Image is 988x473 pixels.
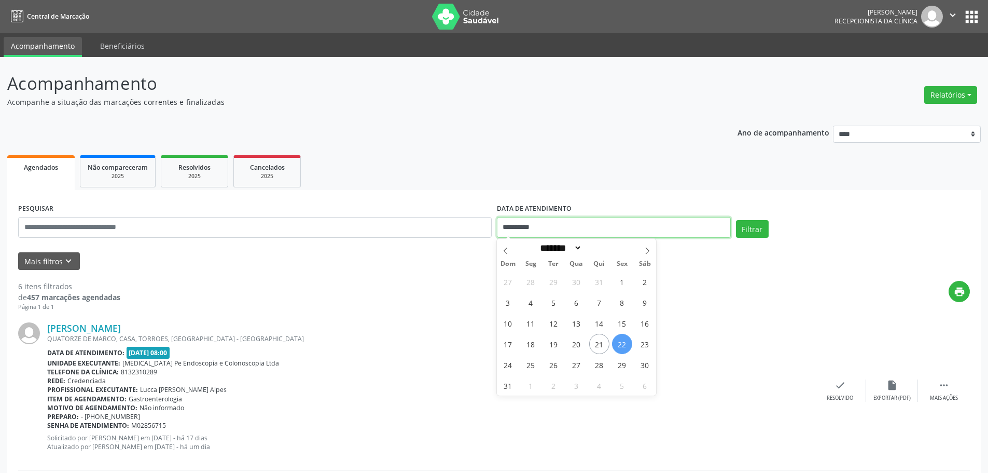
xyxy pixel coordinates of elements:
div: 6 itens filtrados [18,281,120,292]
button: print [949,281,970,302]
span: Agosto 25, 2025 [521,355,541,375]
span: Gastroenterologia [129,395,182,403]
b: Rede: [47,376,65,385]
span: Setembro 6, 2025 [635,375,655,396]
div: 2025 [169,172,220,180]
b: Motivo de agendamento: [47,403,137,412]
button:  [943,6,963,28]
span: Qua [565,261,588,267]
span: Setembro 1, 2025 [521,375,541,396]
b: Senha de atendimento: [47,421,129,430]
span: Agosto 22, 2025 [612,334,632,354]
input: Year [582,242,616,253]
span: Agosto 16, 2025 [635,313,655,333]
span: Setembro 5, 2025 [612,375,632,396]
select: Month [537,242,582,253]
span: Não informado [140,403,184,412]
img: img [18,322,40,344]
span: Agosto 18, 2025 [521,334,541,354]
span: Ter [542,261,565,267]
span: Agosto 28, 2025 [589,355,609,375]
span: Setembro 2, 2025 [544,375,564,396]
span: Agosto 14, 2025 [589,313,609,333]
span: M02856715 [131,421,166,430]
span: Julho 28, 2025 [521,272,541,292]
span: Agosto 20, 2025 [566,334,587,354]
span: Agosto 17, 2025 [498,334,518,354]
span: Agosto 21, 2025 [589,334,609,354]
span: Agosto 23, 2025 [635,334,655,354]
div: 2025 [88,172,148,180]
label: DATA DE ATENDIMENTO [497,201,572,217]
span: Agosto 5, 2025 [544,292,564,313]
span: Agosto 29, 2025 [612,355,632,375]
span: Agosto 13, 2025 [566,313,587,333]
span: Julho 30, 2025 [566,272,587,292]
img: img [921,6,943,28]
div: 2025 [241,172,293,180]
span: Sex [610,261,633,267]
span: Agosto 26, 2025 [544,355,564,375]
i:  [947,9,958,21]
span: Agosto 31, 2025 [498,375,518,396]
i: check [834,380,846,391]
span: Julho 31, 2025 [589,272,609,292]
span: Agosto 11, 2025 [521,313,541,333]
p: Solicitado por [PERSON_NAME] em [DATE] - há 17 dias Atualizado por [PERSON_NAME] em [DATE] - há u... [47,434,814,451]
i:  [938,380,950,391]
strong: 457 marcações agendadas [27,292,120,302]
button: apps [963,8,981,26]
span: Qui [588,261,610,267]
span: Não compareceram [88,163,148,172]
span: Agosto 12, 2025 [544,313,564,333]
span: Julho 29, 2025 [544,272,564,292]
span: Agosto 1, 2025 [612,272,632,292]
span: Seg [519,261,542,267]
a: [PERSON_NAME] [47,322,121,334]
b: Item de agendamento: [47,395,127,403]
span: [DATE] 08:00 [127,347,170,359]
span: Agosto 19, 2025 [544,334,564,354]
span: Agosto 27, 2025 [566,355,587,375]
span: Agosto 9, 2025 [635,292,655,313]
div: Exportar (PDF) [873,395,911,402]
a: Beneficiários [93,37,152,55]
div: [PERSON_NAME] [834,8,917,17]
span: Agosto 3, 2025 [498,292,518,313]
div: Resolvido [827,395,853,402]
span: Sáb [633,261,656,267]
span: Resolvidos [178,163,211,172]
i: print [954,286,965,298]
span: Agosto 8, 2025 [612,292,632,313]
b: Profissional executante: [47,385,138,394]
span: Agosto 15, 2025 [612,313,632,333]
div: de [18,292,120,303]
label: PESQUISAR [18,201,53,217]
span: Setembro 4, 2025 [589,375,609,396]
span: Dom [497,261,520,267]
span: Agosto 6, 2025 [566,292,587,313]
span: 8132310289 [121,368,157,376]
div: Página 1 de 1 [18,303,120,312]
span: Agosto 2, 2025 [635,272,655,292]
b: Data de atendimento: [47,348,124,357]
span: Agosto 24, 2025 [498,355,518,375]
span: Agosto 30, 2025 [635,355,655,375]
span: Central de Marcação [27,12,89,21]
button: Filtrar [736,220,769,238]
span: Agosto 10, 2025 [498,313,518,333]
p: Acompanhe a situação das marcações correntes e finalizadas [7,97,689,107]
span: Julho 27, 2025 [498,272,518,292]
p: Ano de acompanhamento [737,126,829,139]
b: Preparo: [47,412,79,421]
a: Central de Marcação [7,8,89,25]
span: Cancelados [250,163,285,172]
b: Unidade executante: [47,359,120,368]
i: keyboard_arrow_down [63,255,74,267]
span: Recepcionista da clínica [834,17,917,25]
div: Mais ações [930,395,958,402]
p: Acompanhamento [7,71,689,97]
div: QUATORZE DE MARCO, CASA, TORROES, [GEOGRAPHIC_DATA] - [GEOGRAPHIC_DATA] [47,334,814,343]
span: [MEDICAL_DATA] Pe Endoscopia e Colonoscopia Ltda [122,359,279,368]
span: Credenciada [67,376,106,385]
